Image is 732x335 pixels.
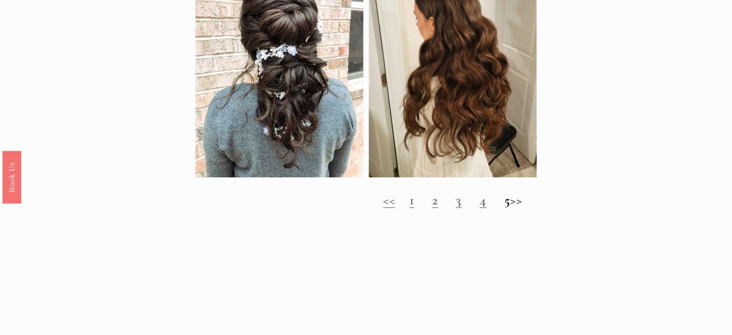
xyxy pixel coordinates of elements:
a: 4 [480,192,487,208]
a: 3 [456,192,462,208]
a: << [383,192,395,208]
h2: >> [195,192,710,208]
a: 1 [410,192,414,208]
a: Book Us [2,150,21,203]
strong: 5 [504,192,510,208]
a: 2 [432,192,438,208]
